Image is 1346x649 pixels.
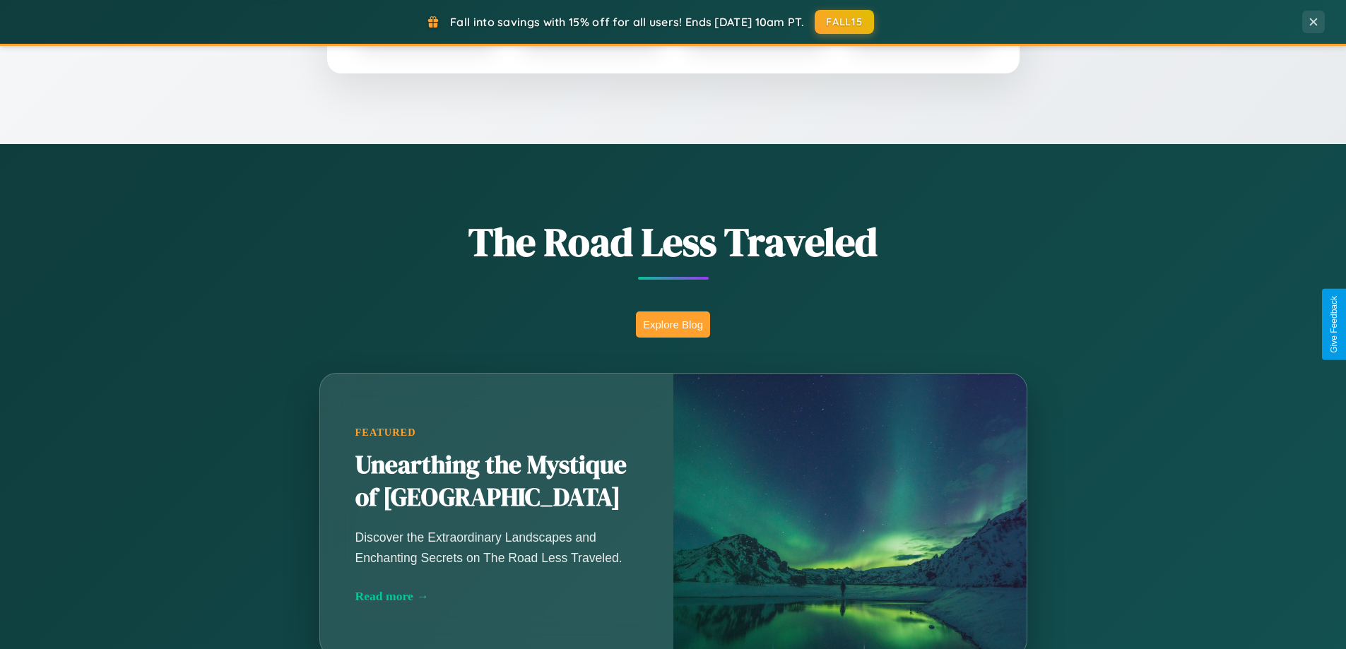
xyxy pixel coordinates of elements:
h2: Unearthing the Mystique of [GEOGRAPHIC_DATA] [355,449,638,514]
p: Discover the Extraordinary Landscapes and Enchanting Secrets on The Road Less Traveled. [355,528,638,567]
h1: The Road Less Traveled [249,215,1097,269]
span: Fall into savings with 15% off for all users! Ends [DATE] 10am PT. [450,15,804,29]
div: Read more → [355,589,638,604]
button: Explore Blog [636,311,710,338]
div: Give Feedback [1329,296,1339,353]
div: Featured [355,427,638,439]
button: FALL15 [815,10,874,34]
